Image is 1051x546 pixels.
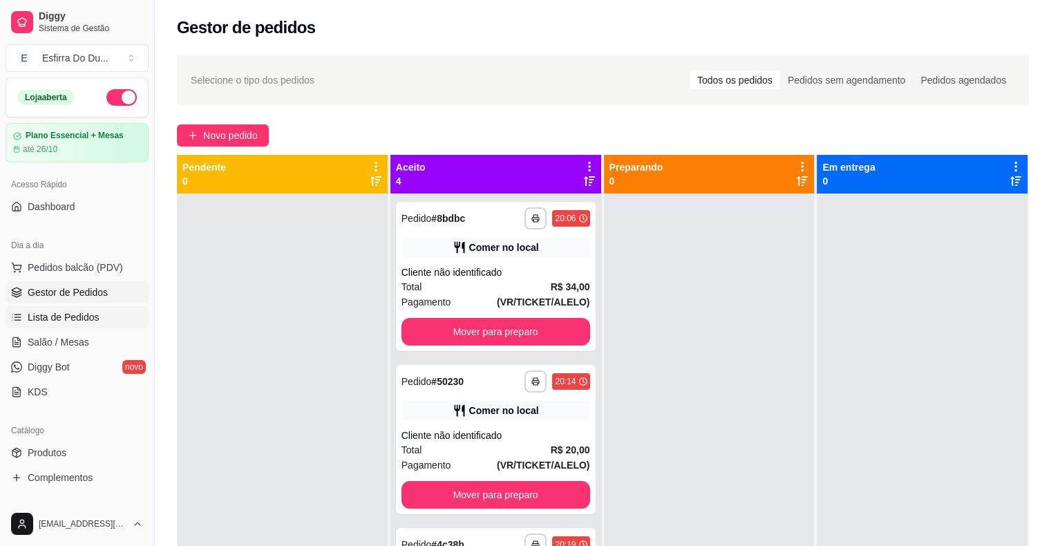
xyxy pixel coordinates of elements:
[182,174,226,188] p: 0
[780,70,913,90] div: Pedidos sem agendamento
[6,331,149,353] a: Salão / Mesas
[401,376,432,387] span: Pedido
[6,234,149,256] div: Dia a dia
[191,73,314,88] span: Selecione o tipo dos pedidos
[431,213,465,224] strong: # 8bdbc
[6,420,149,442] div: Catálogo
[106,89,137,106] button: Alterar Status
[401,458,451,473] span: Pagamento
[401,442,422,458] span: Total
[6,256,149,279] button: Pedidos balcão (PDV)
[6,123,149,162] a: Plano Essencial + Mesasaté 26/10
[39,23,143,34] span: Sistema de Gestão
[469,404,539,417] div: Comer no local
[555,213,576,224] div: 20:06
[28,285,108,299] span: Gestor de Pedidos
[469,241,539,254] div: Comer no local
[913,70,1014,90] div: Pedidos agendados
[23,144,57,155] article: até 26/10
[551,281,590,292] strong: R$ 34,00
[6,281,149,303] a: Gestor de Pedidos
[497,460,590,471] strong: (VR/TICKET/ALELO)
[401,481,590,509] button: Mover para preparo
[6,381,149,403] a: KDS
[28,310,100,324] span: Lista de Pedidos
[6,6,149,39] a: DiggySistema de Gestão
[203,128,258,143] span: Novo pedido
[401,265,590,279] div: Cliente não identificado
[188,131,198,140] span: plus
[17,51,31,65] span: E
[609,174,663,188] p: 0
[396,174,426,188] p: 4
[401,279,422,294] span: Total
[28,360,70,374] span: Diggy Bot
[182,160,226,174] p: Pendente
[26,131,124,141] article: Plano Essencial + Mesas
[401,294,451,310] span: Pagamento
[609,160,663,174] p: Preparando
[6,356,149,378] a: Diggy Botnovo
[177,124,269,147] button: Novo pedido
[39,10,143,23] span: Diggy
[6,196,149,218] a: Dashboard
[42,51,108,65] div: Esfirra Do Du ...
[28,471,93,484] span: Complementos
[431,376,464,387] strong: # 50230
[28,200,75,214] span: Dashboard
[17,90,75,105] div: Loja aberta
[690,70,780,90] div: Todos os pedidos
[28,335,89,349] span: Salão / Mesas
[6,44,149,72] button: Select a team
[28,385,48,399] span: KDS
[177,17,316,39] h2: Gestor de pedidos
[6,467,149,489] a: Complementos
[39,518,126,529] span: [EMAIL_ADDRESS][DOMAIN_NAME]
[28,261,123,274] span: Pedidos balcão (PDV)
[555,376,576,387] div: 20:14
[551,444,590,455] strong: R$ 20,00
[401,318,590,346] button: Mover para preparo
[6,306,149,328] a: Lista de Pedidos
[822,174,875,188] p: 0
[401,429,590,442] div: Cliente não identificado
[6,507,149,540] button: [EMAIL_ADDRESS][DOMAIN_NAME]
[401,213,432,224] span: Pedido
[822,160,875,174] p: Em entrega
[6,173,149,196] div: Acesso Rápido
[28,446,66,460] span: Produtos
[396,160,426,174] p: Aceito
[497,296,590,308] strong: (VR/TICKET/ALELO)
[6,442,149,464] a: Produtos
